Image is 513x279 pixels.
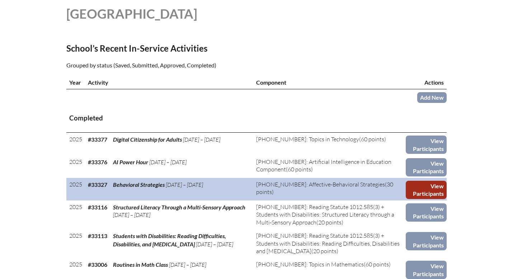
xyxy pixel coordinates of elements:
[66,61,319,70] p: Grouped by status (Saved, Submitted, Approved, Completed)
[253,155,405,178] td: (60 points)
[113,261,168,268] span: Routines in Math Class
[196,241,233,248] span: [DATE] – [DATE]
[88,159,107,165] b: #33376
[113,204,245,211] span: Structured Literacy Through a Multi-Sensory Approach
[256,158,391,173] span: [PHONE_NUMBER]: Artificial Intelligence in Education Component
[113,181,165,188] span: Behavioral Strategies
[256,203,394,226] span: [PHONE_NUMBER]: Reading Statute 1012.585(3) + Students with Disabilities: Structured Literacy thr...
[406,261,447,279] a: View Participants
[406,232,447,250] a: View Participants
[113,211,150,218] span: [DATE] – [DATE]
[66,76,85,89] th: Year
[256,181,385,188] span: [PHONE_NUMBER]: Affective-Behavioral Strategies
[113,136,182,143] span: Digital Citizenship for Adults
[88,232,107,239] b: #33113
[417,92,447,103] a: Add New
[66,229,85,258] td: 2025
[166,181,203,188] span: [DATE] – [DATE]
[406,203,447,222] a: View Participants
[253,229,405,258] td: (20 points)
[183,136,220,143] span: [DATE] – [DATE]
[88,261,107,268] b: #33006
[113,159,148,165] span: AI Power Hour
[253,133,405,155] td: (60 points)
[256,136,359,143] span: [PHONE_NUMBER]: Topics in Technology
[88,204,107,211] b: #33116
[406,76,447,89] th: Actions
[66,200,85,229] td: 2025
[256,232,400,255] span: [PHONE_NUMBER]: Reading Statute 1012.585(3) + Students with Disabilities: Reading Difficulties, D...
[66,155,85,178] td: 2025
[149,159,187,166] span: [DATE] – [DATE]
[85,76,253,89] th: Activity
[406,136,447,154] a: View Participants
[69,114,444,123] h3: Completed
[66,133,85,155] td: 2025
[253,178,405,200] td: (30 points)
[66,178,85,200] td: 2025
[88,136,107,143] b: #33377
[256,261,364,268] span: [PHONE_NUMBER]: Topics in Mathematics
[88,181,107,188] b: #33327
[253,200,405,229] td: (20 points)
[66,43,319,53] h2: School’s Recent In-Service Activities
[66,6,197,22] span: [GEOGRAPHIC_DATA]
[113,232,226,247] span: Students with Disabilities: Reading Difficulties, Disabilities, and [MEDICAL_DATA]
[169,261,206,268] span: [DATE] – [DATE]
[406,181,447,199] a: View Participants
[406,158,447,176] a: View Participants
[253,76,405,89] th: Component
